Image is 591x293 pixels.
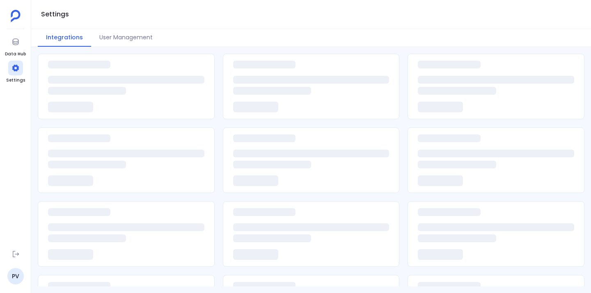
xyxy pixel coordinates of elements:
[6,61,25,84] a: Settings
[7,268,24,284] a: PV
[38,29,91,47] button: Integrations
[11,10,21,22] img: petavue logo
[41,9,69,20] h1: Settings
[6,77,25,84] span: Settings
[91,29,161,47] button: User Management
[5,34,26,57] a: Data Hub
[5,51,26,57] span: Data Hub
